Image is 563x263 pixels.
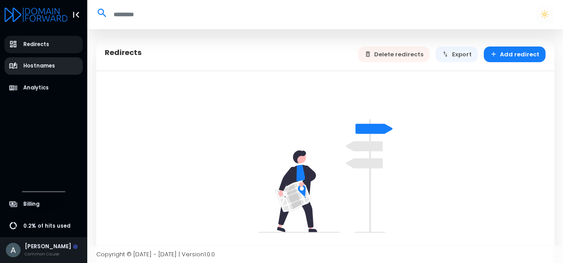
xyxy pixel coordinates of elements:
span: Redirects [23,41,49,48]
div: [PERSON_NAME] [25,243,78,251]
a: Hostnames [4,57,83,75]
a: Redirects [4,36,83,53]
span: Billing [23,200,39,208]
a: Analytics [4,79,83,97]
span: Analytics [23,84,49,92]
span: Hostnames [23,62,55,70]
h5: Redirects [105,48,142,57]
img: undraw_right_direction_tge8-82dba1b9.svg [258,109,392,243]
a: Logo [4,8,68,20]
span: 0.2% of hits used [23,222,70,230]
button: Toggle Aside [68,6,85,23]
button: Add redirect [484,47,546,62]
a: 0.2% of hits used [4,217,83,235]
span: Copyright © [DATE] - [DATE] | Version 1.0.0 [96,250,215,259]
div: Common Cause [25,251,78,257]
img: Avatar [6,243,21,258]
a: Billing [4,195,83,213]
